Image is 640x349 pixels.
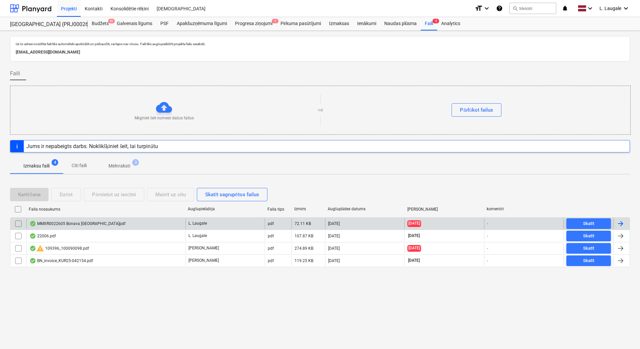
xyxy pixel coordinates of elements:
span: Faili [10,70,20,78]
div: Izmērs [294,207,322,212]
div: Pārlūkot failus [460,106,493,114]
a: Ienākumi [353,17,380,30]
div: OCR pabeigts [29,233,36,239]
a: Galvenais līgums [113,17,156,30]
a: Izmaksas [325,17,353,30]
div: komentēt [487,207,561,212]
iframe: Chat Widget [607,317,640,349]
a: Analytics [437,17,464,30]
p: [EMAIL_ADDRESS][DOMAIN_NAME] [16,49,624,56]
div: Augšuplādes datums [328,207,402,212]
button: Pārlūkot failus [452,103,501,117]
div: 109396_100090098.pdf [29,244,89,252]
div: Mēģiniet šeit nomest dažus failusvaiPārlūkot failus [10,86,631,135]
div: 274.89 KB [295,246,313,251]
span: [DATE] [407,220,421,227]
div: Skatīt sagrupētos failus [205,190,259,199]
a: Pirkuma pasūtījumi [276,17,325,30]
div: Skatīt [583,257,594,265]
div: Faila nosaukums [29,207,182,212]
a: Apakšuzņēmuma līgumi [173,17,231,30]
div: - [487,234,488,238]
span: 3 [132,159,139,166]
a: Budžets9+ [88,17,113,30]
span: [DATE] [407,258,420,263]
button: Skatīt [566,218,611,229]
div: BN_invoice_KUR25-042154.pdf [29,258,93,263]
div: pdf [268,234,274,238]
span: 4 [432,19,439,23]
a: Faili4 [421,17,437,30]
div: Budžets [88,17,113,30]
span: [DATE] [407,245,421,251]
p: [PERSON_NAME] [188,245,219,251]
p: Izmaksu faili [23,162,50,169]
div: 119.25 KB [295,258,313,263]
div: Progresa ziņojumi [231,17,276,30]
div: [GEOGRAPHIC_DATA] (PRJ0002627, K-1 un K-2(2.kārta) 2601960 [10,21,80,28]
div: [DATE] [328,234,340,238]
p: L. Laugale [188,233,207,239]
p: Melnraksti [108,162,130,169]
div: OCR pabeigts [29,246,36,251]
div: [PERSON_NAME] [407,207,482,212]
p: L. Laugale [188,221,207,226]
div: 107.87 KB [295,234,313,238]
div: pdf [268,258,274,263]
div: [DATE] [328,258,340,263]
button: Skatīt [566,231,611,241]
span: 9+ [108,19,115,23]
span: [DATE] [407,233,420,239]
span: warning [36,244,44,252]
p: [PERSON_NAME] [188,258,219,263]
div: Faila tips [267,207,289,212]
span: 4 [52,159,58,166]
div: pdf [268,221,274,226]
button: Skatīt sagrupētos failus [197,188,267,201]
button: Skatīt [566,255,611,266]
div: Skatīt [583,220,594,228]
div: - [487,258,488,263]
p: vai [318,107,323,113]
div: pdf [268,246,274,251]
a: Progresa ziņojumi1 [231,17,276,30]
a: PSF [156,17,173,30]
div: Jums ir nepabeigts darbs. Noklikšķiniet šeit, lai turpinātu [26,143,158,149]
p: Citi faili [71,162,87,169]
p: Uz šo adresi nosūtītie faili tiks automātiski apstrādāti un pārbaudīti, vai tajos nav vīrusu. Fai... [16,42,624,46]
div: OCR pabeigts [29,258,36,263]
div: Skatīt [583,232,594,240]
div: [DATE] [328,221,340,226]
div: Faili [421,17,437,30]
div: MMXR0022605 Bonava [GEOGRAPHIC_DATA]pdf [29,221,126,226]
p: Mēģiniet šeit nomest dažus failus [135,115,194,121]
a: Naudas plūsma [380,17,421,30]
div: OCR pabeigts [29,221,36,226]
div: Skatīt [583,245,594,252]
div: - [487,246,488,251]
div: Augšupielādēja [188,207,262,212]
div: [DATE] [328,246,340,251]
button: Skatīt [566,243,611,254]
div: 22006.pdf [29,233,56,239]
span: 1 [272,19,278,23]
div: 72.11 KB [295,221,311,226]
div: - [487,221,488,226]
